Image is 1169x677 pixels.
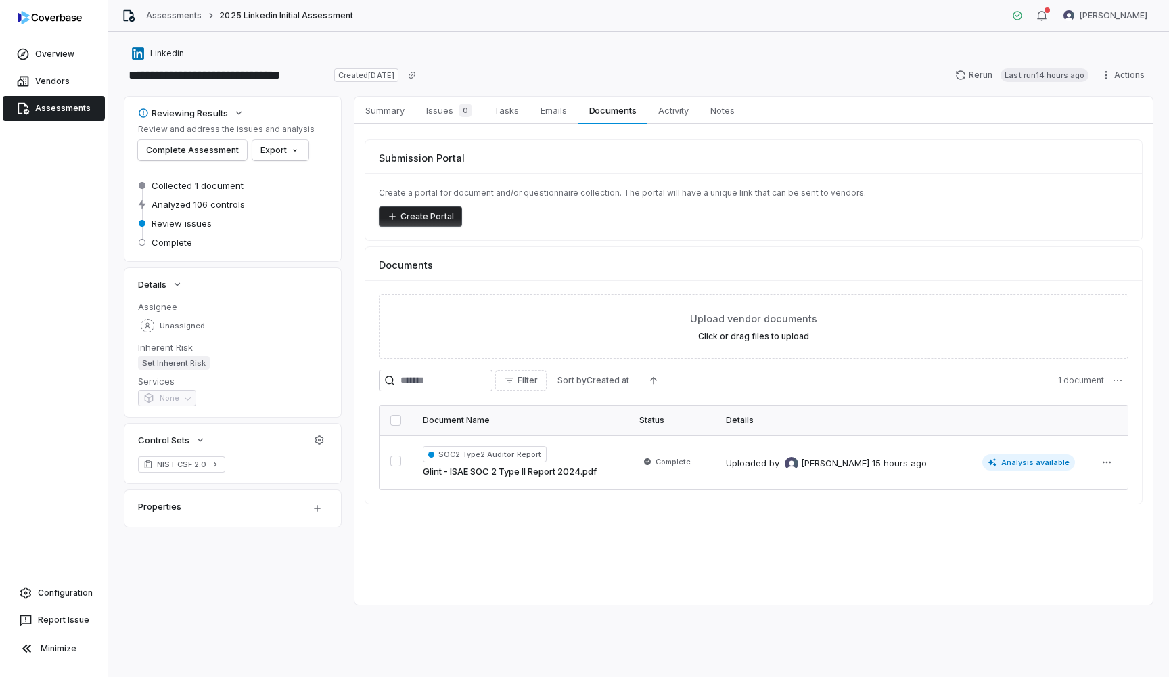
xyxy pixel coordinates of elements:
[150,48,184,59] span: Linkedin
[1097,65,1153,85] button: Actions
[379,188,1128,198] p: Create a portal for document and/or questionnaire collection. The portal will have a unique link ...
[459,104,472,117] span: 0
[138,301,327,313] dt: Assignee
[134,101,248,125] button: Reviewing Results
[698,331,809,342] label: Click or drag files to upload
[252,140,308,160] button: Export
[152,217,212,230] span: Review issues
[134,272,187,297] button: Details
[769,457,869,471] div: by
[138,124,315,135] p: Review and address the issues and analysis
[1055,5,1155,26] button: Garima Dhaundiyal avatar[PERSON_NAME]
[5,581,102,605] a: Configuration
[138,456,225,473] a: NIST CSF 2.0
[1063,10,1074,21] img: Garima Dhaundiyal avatar
[379,151,465,165] span: Submission Portal
[379,206,462,227] button: Create Portal
[127,41,188,66] button: https://linkedin.com/Linkedin
[152,179,244,192] span: Collected 1 document
[146,10,202,21] a: Assessments
[656,456,691,467] span: Complete
[3,96,105,121] a: Assessments
[648,375,659,386] svg: Ascending
[423,446,547,462] span: SOC2 Type2 Auditor Report
[379,258,433,272] span: Documents
[982,454,1076,471] span: Analysis available
[640,370,667,391] button: Ascending
[138,140,247,160] button: Complete Assessment
[423,415,618,426] div: Document Name
[785,457,798,471] img: Garima Dhaundiyal avatar
[488,102,524,119] span: Tasks
[157,459,206,470] span: NIST CSF 2.0
[138,278,166,290] span: Details
[423,465,597,479] a: Glint - ISAE SOC 2 Type II Report 2024.pdf
[705,102,740,119] span: Notes
[360,102,410,119] span: Summary
[801,457,869,471] span: [PERSON_NAME]
[421,101,478,120] span: Issues
[690,311,817,326] span: Upload vendor documents
[160,321,205,331] span: Unassigned
[5,608,102,632] button: Report Issue
[639,415,704,426] div: Status
[5,635,102,662] button: Minimize
[400,63,424,87] button: Copy link
[1058,375,1104,386] span: 1 document
[1001,68,1088,82] span: Last run 14 hours ago
[138,356,210,370] span: Set Inherent Risk
[549,370,637,391] button: Sort byCreated at
[947,65,1097,85] button: RerunLast run14 hours ago
[535,102,572,119] span: Emails
[1080,10,1147,21] span: [PERSON_NAME]
[584,102,642,119] span: Documents
[138,434,189,446] span: Control Sets
[3,42,105,66] a: Overview
[518,375,538,386] span: Filter
[334,68,398,82] span: Created [DATE]
[495,370,547,391] button: Filter
[653,102,694,119] span: Activity
[219,10,352,21] span: 2025 Linkedin Initial Assessment
[3,69,105,93] a: Vendors
[152,198,245,211] span: Analyzed 106 controls
[138,375,327,387] dt: Services
[872,457,927,471] div: 15 hours ago
[18,11,82,24] img: logo-D7KZi-bG.svg
[134,428,210,452] button: Control Sets
[726,415,1075,426] div: Details
[138,107,228,119] div: Reviewing Results
[152,236,192,248] span: Complete
[138,341,327,353] dt: Inherent Risk
[726,457,927,471] div: Uploaded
